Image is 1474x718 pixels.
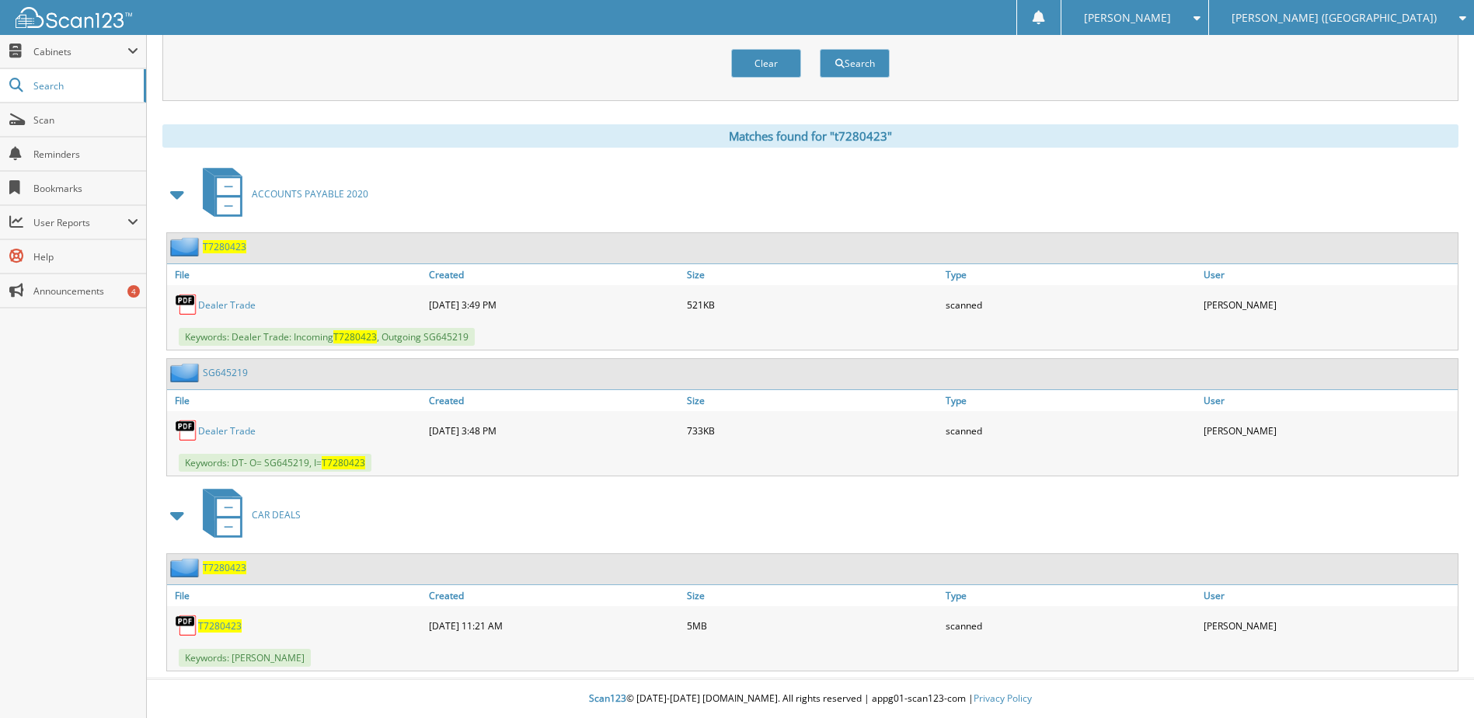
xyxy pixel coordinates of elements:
div: scanned [942,415,1200,446]
a: Created [425,264,683,285]
img: PDF.png [175,293,198,316]
a: Size [683,585,941,606]
span: Keywords: DT- O= SG645219, I= [179,454,371,472]
span: [PERSON_NAME] ([GEOGRAPHIC_DATA]) [1232,13,1437,23]
img: scan123-logo-white.svg [16,7,132,28]
span: Bookmarks [33,182,138,195]
span: Cabinets [33,45,127,58]
div: Matches found for "t7280423" [162,124,1458,148]
button: Search [820,49,890,78]
div: scanned [942,610,1200,641]
span: Keywords: Dealer Trade: Incoming , Outgoing SG645219 [179,328,475,346]
a: Dealer Trade [198,424,256,437]
div: [DATE] 3:49 PM [425,289,683,320]
img: folder2.png [170,558,203,577]
a: ACCOUNTS PAYABLE 2020 [193,163,368,225]
span: Scan123 [589,692,626,705]
a: User [1200,264,1458,285]
button: Clear [731,49,801,78]
div: 733KB [683,415,941,446]
div: [DATE] 11:21 AM [425,610,683,641]
div: 5MB [683,610,941,641]
div: © [DATE]-[DATE] [DOMAIN_NAME]. All rights reserved | appg01-scan123-com | [147,680,1474,718]
a: User [1200,390,1458,411]
a: User [1200,585,1458,606]
a: Size [683,264,941,285]
div: 4 [127,285,140,298]
a: SG645219 [203,366,248,379]
a: Type [942,390,1200,411]
span: Scan [33,113,138,127]
span: Keywords: [PERSON_NAME] [179,649,311,667]
a: File [167,390,425,411]
span: User Reports [33,216,127,229]
span: Announcements [33,284,138,298]
img: PDF.png [175,419,198,442]
a: T7280423 [203,240,246,253]
span: CAR DEALS [252,508,301,521]
div: [PERSON_NAME] [1200,610,1458,641]
iframe: Chat Widget [1396,643,1474,718]
a: Dealer Trade [198,298,256,312]
div: scanned [942,289,1200,320]
div: [DATE] 3:48 PM [425,415,683,446]
a: Type [942,264,1200,285]
a: Type [942,585,1200,606]
img: folder2.png [170,363,203,382]
a: File [167,585,425,606]
a: Privacy Policy [974,692,1032,705]
div: [PERSON_NAME] [1200,289,1458,320]
span: [PERSON_NAME] [1084,13,1171,23]
span: Reminders [33,148,138,161]
div: 521KB [683,289,941,320]
a: Created [425,390,683,411]
a: T7280423 [203,561,246,574]
div: [PERSON_NAME] [1200,415,1458,446]
a: T7280423 [198,619,242,633]
span: T7280423 [322,456,365,469]
a: Created [425,585,683,606]
span: Help [33,250,138,263]
img: folder2.png [170,237,203,256]
span: Search [33,79,136,92]
a: CAR DEALS [193,484,301,545]
img: PDF.png [175,614,198,637]
a: File [167,264,425,285]
span: ACCOUNTS PAYABLE 2020 [252,187,368,200]
span: T7280423 [333,330,377,343]
a: Size [683,390,941,411]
